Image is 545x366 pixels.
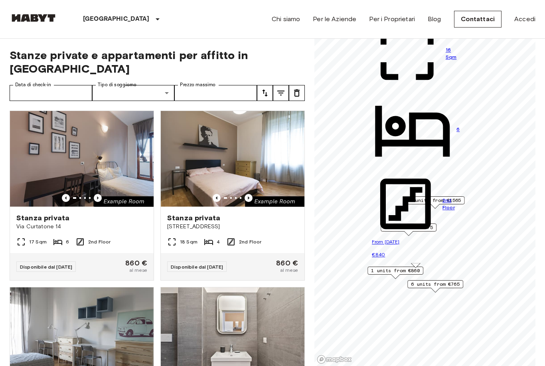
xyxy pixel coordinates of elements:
[10,111,154,207] img: Marketing picture of unit IT-14-030-002-06H
[407,280,463,293] div: Map marker
[180,238,197,245] span: 18 Sqm
[10,14,57,22] img: Habyt
[66,238,69,245] span: 6
[16,223,147,231] span: Via Curtatone 14
[88,238,111,245] span: 2nd Floor
[10,85,92,101] input: Choose date
[454,11,502,28] a: Contattaci
[280,267,298,274] span: al mese
[15,81,51,88] label: Data di check-in
[372,251,460,259] p: €840
[428,14,441,24] a: Blog
[29,238,47,245] span: 17 Sqm
[213,194,221,202] button: Previous image
[125,259,147,267] span: 860 €
[276,259,298,267] span: 860 €
[313,14,356,24] a: Per le Aziende
[446,46,460,61] span: 16 Sqm
[442,197,460,211] span: 2nd Floor
[171,264,223,270] span: Disponibile dal [DATE]
[372,239,400,245] span: From [DATE]
[83,14,150,24] p: [GEOGRAPHIC_DATA]
[167,213,220,223] span: Stanza privata
[317,355,352,364] a: Mapbox logo
[98,81,136,88] label: Tipo di soggiorno
[161,111,304,207] img: Marketing picture of unit IT-14-031-002-03H
[367,267,423,279] div: Map marker
[217,238,220,245] span: 4
[371,267,420,274] span: 1 units from €860
[410,197,461,204] span: 1 units from €1565
[10,111,154,281] a: Marketing picture of unit IT-14-030-002-06HPrevious imagePrevious imageStanza privataVia Curtaton...
[273,85,289,101] button: tune
[456,126,460,133] span: 6
[10,48,305,75] span: Stanze private e appartamenti per affitto in [GEOGRAPHIC_DATA]
[160,111,305,281] a: Marketing picture of unit IT-14-031-002-03HPrevious imagePrevious imageStanza privata[STREET_ADDR...
[245,194,253,202] button: Previous image
[369,14,415,24] a: Per i Proprietari
[16,213,69,223] span: Stanza privata
[20,264,72,270] span: Disponibile dal [DATE]
[514,14,535,24] a: Accedi
[167,223,298,231] span: [STREET_ADDRESS]
[94,194,102,202] button: Previous image
[129,267,147,274] span: al mese
[62,194,70,202] button: Previous image
[406,196,465,209] div: Map marker
[180,81,215,88] label: Prezzo massimo
[257,85,273,101] button: tune
[272,14,300,24] a: Chi siamo
[239,238,261,245] span: 2nd Floor
[289,85,305,101] button: tune
[411,281,460,288] span: 6 units from €765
